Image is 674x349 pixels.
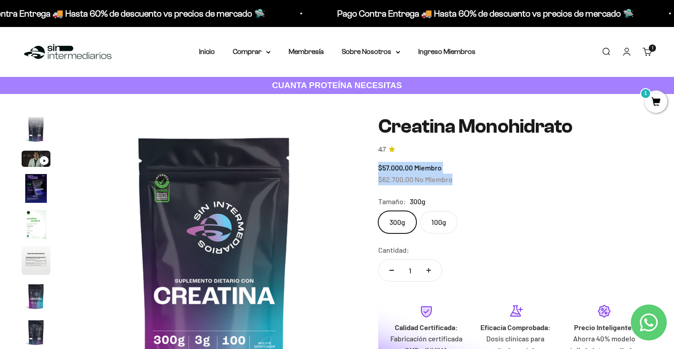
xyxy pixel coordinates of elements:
[418,48,475,55] a: Ingreso Miembros
[22,210,50,239] img: Creatina Monohidrato
[22,174,50,203] img: Creatina Monohidrato
[336,6,633,21] p: Pago Contra Entrega 🚚 Hasta 60% de descuento vs precios de mercado 🛸
[22,282,50,311] img: Creatina Monohidrato
[645,98,667,107] a: 1
[379,260,405,281] button: Reducir cantidad
[480,323,551,331] strong: Eficacia Comprobada:
[415,175,452,183] span: No Miembro
[22,318,50,347] img: Creatina Monohidrato
[378,196,406,207] legend: Tamaño:
[289,48,324,55] a: Membresía
[22,115,50,146] button: Ir al artículo 2
[22,210,50,242] button: Ir al artículo 5
[574,323,634,331] strong: Precio Inteligente:
[22,174,50,206] button: Ir al artículo 4
[22,246,50,277] button: Ir al artículo 6
[378,116,652,137] h1: Creatina Monohidrato
[378,244,409,256] label: Cantidad:
[416,260,442,281] button: Aumentar cantidad
[378,145,652,155] a: 4.74.7 de 5.0 estrellas
[395,323,458,331] strong: Calidad Certificada:
[22,151,50,170] button: Ir al artículo 3
[652,46,653,50] span: 1
[233,46,271,58] summary: Comprar
[410,196,425,207] span: 300g
[378,145,386,155] span: 4.7
[414,163,442,172] span: Miembro
[22,282,50,313] button: Ir al artículo 7
[22,246,50,275] img: Creatina Monohidrato
[640,88,651,99] mark: 1
[272,81,402,90] strong: CUANTA PROTEÍNA NECESITAS
[199,48,215,55] a: Inicio
[342,46,400,58] summary: Sobre Nosotros
[22,115,50,143] img: Creatina Monohidrato
[378,163,413,172] span: $57.000,00
[378,175,413,183] span: $62.700,00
